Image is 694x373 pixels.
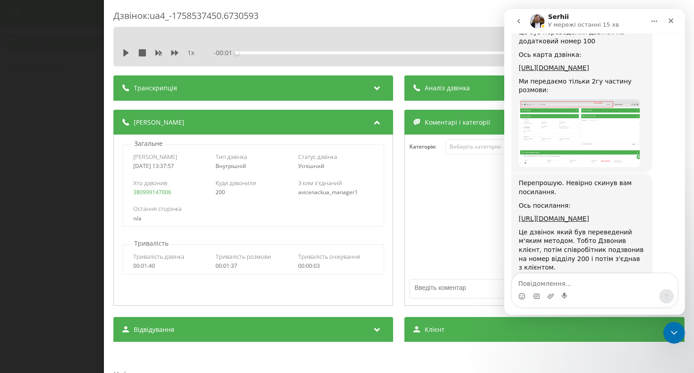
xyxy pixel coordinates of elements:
span: З ким з'єднаний [298,179,342,187]
div: 200 [216,189,291,196]
span: [PERSON_NAME] [134,118,184,127]
span: Відвідування [134,325,174,334]
div: 00:01:40 [133,263,209,269]
div: avicenackua_manager1 [298,189,374,196]
span: Внутрішній [216,162,247,170]
h4: Категорія : [410,144,446,150]
div: Перепрошую. Невірно скинув вам посилання.Ось посилання:[URL][DOMAIN_NAME]Це дзвінок який був пере... [7,164,148,328]
button: Завантажити вкладений файл [43,284,50,291]
span: Аналіз дзвінка [425,84,470,93]
p: Загальне [132,139,165,148]
button: Start recording [57,284,65,291]
iframe: Intercom live chat [504,9,685,315]
span: Клієнт [425,325,445,334]
div: Ось посилання: [14,192,141,201]
span: Коментарі і категорії [425,118,491,127]
div: Accessibility label [235,51,239,55]
div: 00:00:03 [298,263,374,269]
span: Хто дзвонив [133,179,167,187]
div: [DATE] 13:37:57 [133,163,209,169]
iframe: Intercom live chat [663,322,685,344]
textarea: Повідомлення... [8,265,173,280]
span: [PERSON_NAME] [133,153,177,161]
span: - 00:01 [214,48,237,57]
button: Надіслати повідомлення… [155,280,169,294]
span: Тривалість розмови [216,252,272,261]
div: Перепрошую. Невірно скинув вам посилання. [14,170,141,187]
div: Це дзвінок який був переведений м'яким методом. Тобто Дзвонив клієнт, потім співробітник подзвони... [14,219,141,263]
button: вибір GIF-файлів [28,284,36,291]
p: Тривалість [132,239,171,248]
span: Куди дзвонили [216,179,257,187]
span: 1 x [188,48,194,57]
div: n/a [133,215,373,222]
div: Виберіть категорію [450,143,563,150]
span: Статус дзвінка [298,153,337,161]
div: Serhii каже… [7,164,173,329]
span: Тип дзвінка [216,153,248,161]
div: 00:01:37 [216,263,291,269]
span: Остання сторінка [133,205,182,213]
span: Тривалість очікування [298,252,360,261]
a: 380999147006 [133,188,171,196]
a: [URL][DOMAIN_NAME] [14,206,85,213]
span: Успішний [298,162,324,170]
span: Тривалість дзвінка [133,252,184,261]
span: Транскрипція [134,84,177,93]
button: Вибір емодзі [14,284,21,291]
div: Дзвінок : ua4_-1758537450.6730593 [113,9,685,27]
